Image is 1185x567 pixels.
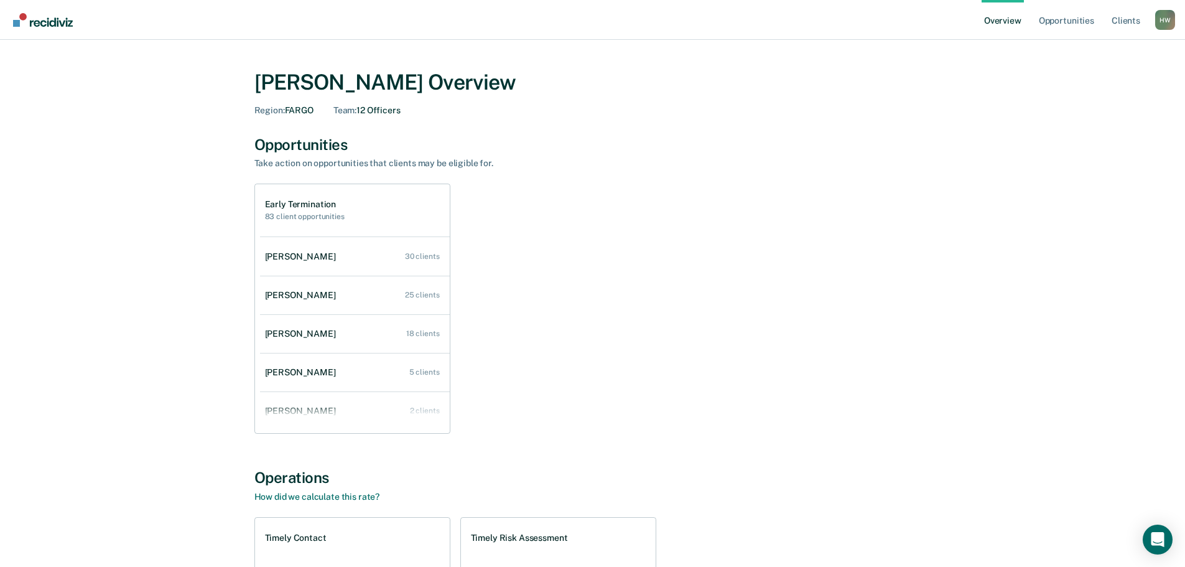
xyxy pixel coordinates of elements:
[333,105,356,115] span: Team :
[260,278,450,313] a: [PERSON_NAME] 25 clients
[265,406,341,416] div: [PERSON_NAME]
[254,70,931,95] div: [PERSON_NAME] Overview
[265,329,341,339] div: [PERSON_NAME]
[13,13,73,27] img: Recidiviz
[1143,525,1173,555] div: Open Intercom Messenger
[1155,10,1175,30] div: H W
[406,329,440,338] div: 18 clients
[471,533,568,543] h1: Timely Risk Assessment
[260,316,450,352] a: [PERSON_NAME] 18 clients
[254,136,931,154] div: Opportunities
[254,105,285,115] span: Region :
[265,212,345,221] h2: 83 client opportunities
[265,251,341,262] div: [PERSON_NAME]
[254,158,690,169] div: Take action on opportunities that clients may be eligible for.
[1155,10,1175,30] button: Profile dropdown button
[405,252,440,261] div: 30 clients
[333,105,401,116] div: 12 Officers
[254,105,314,116] div: FARGO
[254,492,380,502] a: How did we calculate this rate?
[265,367,341,378] div: [PERSON_NAME]
[254,469,931,487] div: Operations
[265,199,345,210] h1: Early Termination
[260,393,450,429] a: [PERSON_NAME] 2 clients
[260,355,450,390] a: [PERSON_NAME] 5 clients
[405,291,440,299] div: 25 clients
[265,533,327,543] h1: Timely Contact
[409,368,440,377] div: 5 clients
[410,406,440,415] div: 2 clients
[265,290,341,301] div: [PERSON_NAME]
[260,239,450,274] a: [PERSON_NAME] 30 clients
